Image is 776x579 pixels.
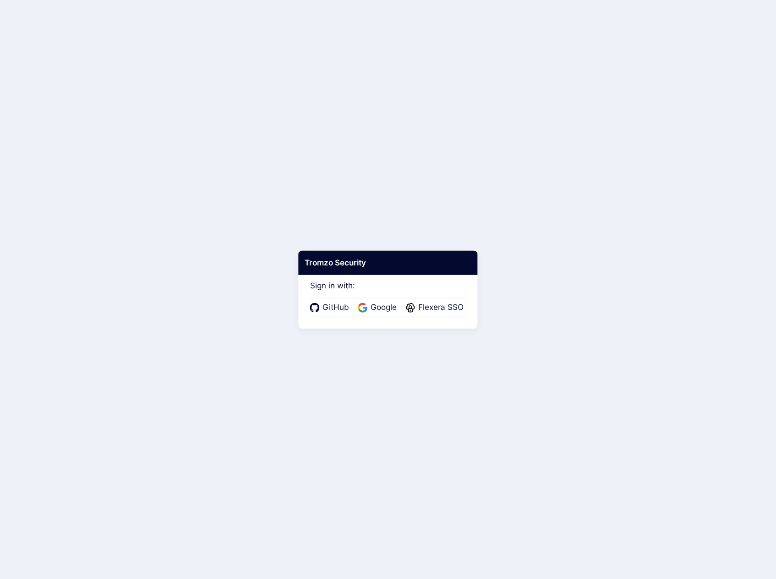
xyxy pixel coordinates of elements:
[358,302,399,314] a: Google
[406,302,466,314] a: Flexera SSO
[310,268,466,317] div: Sign in with:
[368,302,399,314] span: Google
[310,302,352,314] a: GitHub
[298,250,477,275] div: Tromzo Security
[415,302,466,314] span: Flexera SSO
[320,302,352,314] span: GitHub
